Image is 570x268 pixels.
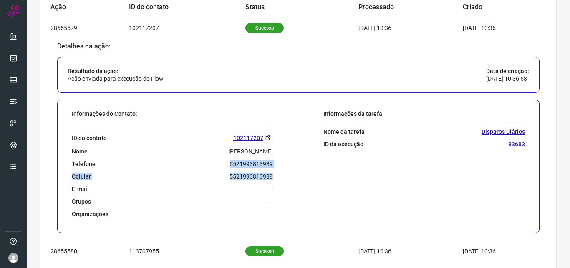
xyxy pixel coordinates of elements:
[8,253,18,263] img: avatar-user-boy.jpg
[72,160,96,168] p: Telefone
[358,18,463,38] td: [DATE] 10:36
[230,160,273,168] p: 5521993813989
[57,43,540,50] p: Detalhes da ação:
[245,23,284,33] p: Sucesso
[72,148,88,155] p: Nome
[508,140,525,148] p: 83683
[245,246,284,256] p: Sucesso
[268,198,273,205] p: ---
[72,198,91,205] p: Grupos
[228,148,273,155] p: [PERSON_NAME]
[72,134,107,142] p: ID do contato
[268,185,273,193] p: ---
[358,241,463,262] td: [DATE] 10:36
[323,110,525,117] p: Informações da tarefa:
[268,210,273,218] p: ---
[72,173,91,180] p: Celular
[68,67,164,75] p: Resultado da ação:
[230,173,273,180] p: 5521993813989
[233,133,273,143] a: 102117207
[68,75,164,82] p: Ação enviada para execução do Flow
[323,140,363,148] p: ID da execução
[7,5,20,18] img: Logo
[72,185,89,193] p: E-mail
[486,67,529,75] p: Data de criação:
[129,241,245,262] td: 113707955
[323,128,365,135] p: Nome da tarefa
[50,18,129,38] td: 28655579
[463,241,521,262] td: [DATE] 10:36
[482,128,525,135] p: Disparos Diários
[486,75,529,82] p: [DATE] 10:36:53
[129,18,245,38] td: 102117207
[463,18,521,38] td: [DATE] 10:36
[72,210,108,218] p: Organizações
[72,110,273,117] p: Informações do Contato:
[50,241,129,262] td: 28655580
